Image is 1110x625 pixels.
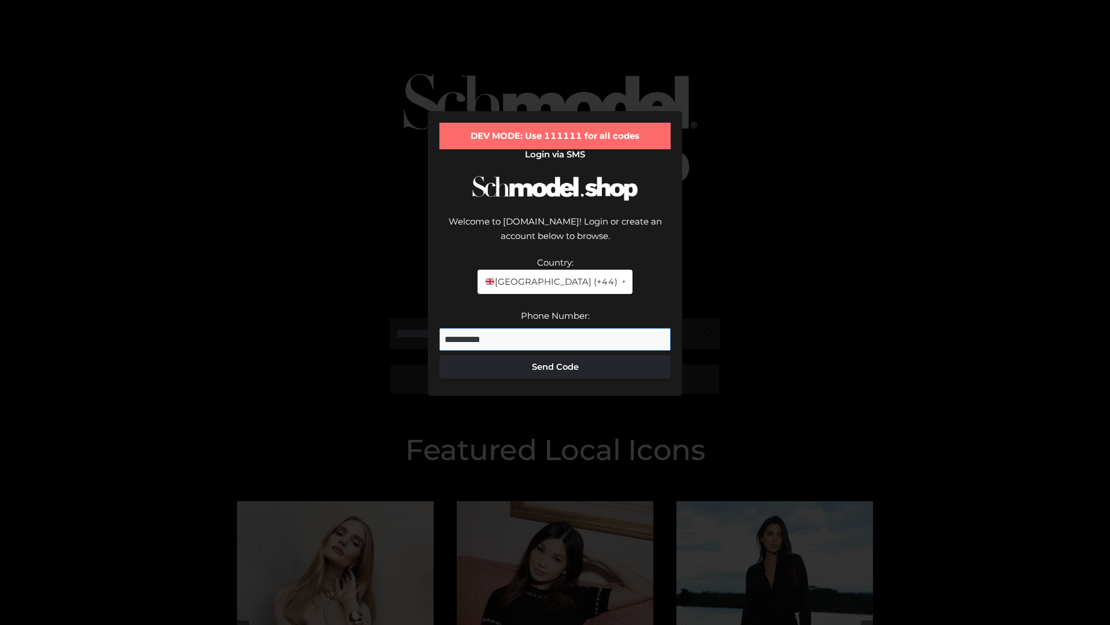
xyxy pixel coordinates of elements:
[486,277,494,286] img: 🇬🇧
[439,149,671,160] h2: Login via SMS
[537,257,573,268] label: Country:
[468,166,642,211] img: Schmodel Logo
[439,355,671,378] button: Send Code
[484,274,617,289] span: [GEOGRAPHIC_DATA] (+44)
[439,123,671,149] div: DEV MODE: Use 111111 for all codes
[521,310,590,321] label: Phone Number:
[439,214,671,255] div: Welcome to [DOMAIN_NAME]! Login or create an account below to browse.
